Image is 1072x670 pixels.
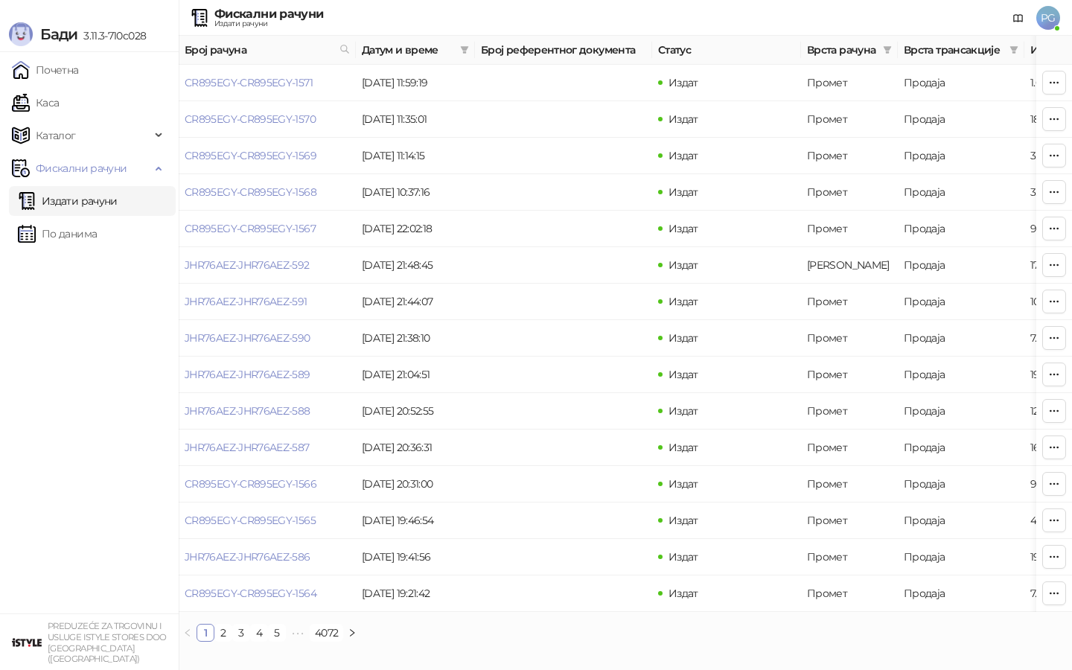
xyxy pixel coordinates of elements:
a: CR895EGY-CR895EGY-1570 [185,112,316,126]
td: [DATE] 11:59:19 [356,65,475,101]
td: Продаја [898,284,1024,320]
td: [DATE] 11:14:15 [356,138,475,174]
td: Продаја [898,211,1024,247]
a: 1 [197,625,214,641]
td: Продаја [898,320,1024,357]
td: Продаја [898,174,1024,211]
td: CR895EGY-CR895EGY-1567 [179,211,356,247]
td: JHR76AEZ-JHR76AEZ-589 [179,357,356,393]
span: filter [883,45,892,54]
td: Промет [801,502,898,539]
td: [DATE] 19:46:54 [356,502,475,539]
span: filter [460,45,469,54]
td: Промет [801,466,898,502]
span: Издат [669,222,698,235]
li: Следећих 5 Страна [286,624,310,642]
span: Издат [669,149,698,162]
span: filter [1006,39,1021,61]
span: Издат [669,76,698,89]
span: Издат [669,550,698,564]
span: Врста рачуна [807,42,877,58]
span: Фискални рачуни [36,153,127,183]
li: 4072 [310,624,343,642]
td: CR895EGY-CR895EGY-1571 [179,65,356,101]
a: 4 [251,625,267,641]
li: 1 [197,624,214,642]
small: PREDUZEĆE ZA TRGOVINU I USLUGE ISTYLE STORES DOO [GEOGRAPHIC_DATA] ([GEOGRAPHIC_DATA]) [48,621,167,664]
span: Број рачуна [185,42,334,58]
td: Продаја [898,138,1024,174]
a: 5 [269,625,285,641]
li: Претходна страна [179,624,197,642]
td: Продаја [898,393,1024,430]
span: Бади [40,25,77,43]
td: [DATE] 21:38:10 [356,320,475,357]
td: CR895EGY-CR895EGY-1565 [179,502,356,539]
a: CR895EGY-CR895EGY-1566 [185,477,316,491]
a: CR895EGY-CR895EGY-1564 [185,587,316,600]
td: Промет [801,65,898,101]
td: Промет [801,430,898,466]
a: 4072 [310,625,342,641]
li: 3 [232,624,250,642]
td: [DATE] 19:41:56 [356,539,475,575]
img: Logo [9,22,33,46]
a: Издати рачуни [18,186,118,216]
li: Следећа страна [343,624,361,642]
span: Издат [669,368,698,381]
td: Промет [801,174,898,211]
li: 4 [250,624,268,642]
th: Број рачуна [179,36,356,65]
td: Продаја [898,247,1024,284]
td: [DATE] 20:36:31 [356,430,475,466]
a: JHR76AEZ-JHR76AEZ-590 [185,331,310,345]
td: CR895EGY-CR895EGY-1570 [179,101,356,138]
a: JHR76AEZ-JHR76AEZ-591 [185,295,307,308]
a: Почетна [12,55,79,85]
td: [DATE] 19:21:42 [356,575,475,612]
td: Промет [801,393,898,430]
a: 2 [215,625,232,641]
li: 2 [214,624,232,642]
a: JHR76AEZ-JHR76AEZ-588 [185,404,310,418]
td: CR895EGY-CR895EGY-1566 [179,466,356,502]
th: Статус [652,36,801,65]
a: CR895EGY-CR895EGY-1569 [185,149,316,162]
span: Издат [669,514,698,527]
td: Промет [801,575,898,612]
button: left [179,624,197,642]
td: CR895EGY-CR895EGY-1564 [179,575,356,612]
span: Издат [669,441,698,454]
span: right [348,628,357,637]
td: Продаја [898,357,1024,393]
td: Продаја [898,502,1024,539]
span: Издат [669,112,698,126]
td: JHR76AEZ-JHR76AEZ-587 [179,430,356,466]
td: Промет [801,101,898,138]
td: Промет [801,138,898,174]
a: CR895EGY-CR895EGY-1568 [185,185,316,199]
td: [DATE] 20:31:00 [356,466,475,502]
td: Промет [801,539,898,575]
span: 3.11.3-710c028 [77,29,146,42]
span: Каталог [36,121,76,150]
th: Врста трансакције [898,36,1024,65]
td: [DATE] 21:04:51 [356,357,475,393]
a: Каса [12,88,59,118]
td: Промет [801,357,898,393]
a: CR895EGY-CR895EGY-1567 [185,222,316,235]
a: 3 [233,625,249,641]
th: Број референтног документа [475,36,652,65]
td: JHR76AEZ-JHR76AEZ-586 [179,539,356,575]
td: JHR76AEZ-JHR76AEZ-590 [179,320,356,357]
a: JHR76AEZ-JHR76AEZ-592 [185,258,310,272]
td: [DATE] 22:02:18 [356,211,475,247]
span: Датум и време [362,42,454,58]
div: Фискални рачуни [214,8,323,20]
img: 64x64-companyLogo-77b92cf4-9946-4f36-9751-bf7bb5fd2c7d.png [12,628,42,657]
a: CR895EGY-CR895EGY-1571 [185,76,313,89]
th: Врста рачуна [801,36,898,65]
a: JHR76AEZ-JHR76AEZ-589 [185,368,310,381]
td: JHR76AEZ-JHR76AEZ-592 [179,247,356,284]
span: Издат [669,404,698,418]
